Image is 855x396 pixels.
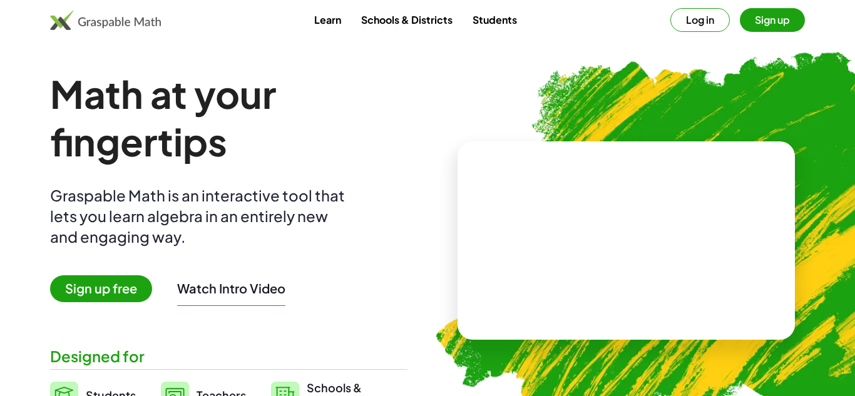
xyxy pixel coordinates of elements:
[50,275,152,302] span: Sign up free
[50,346,407,367] div: Designed for
[463,8,527,31] a: Students
[351,8,463,31] a: Schools & Districts
[50,185,351,247] div: Graspable Math is an interactive tool that lets you learn algebra in an entirely new and engaging...
[533,194,720,288] video: What is this? This is dynamic math notation. Dynamic math notation plays a central role in how Gr...
[50,70,407,165] h1: Math at your fingertips
[177,280,285,297] button: Watch Intro Video
[740,8,805,32] button: Sign up
[670,8,730,32] button: Log in
[304,8,351,31] a: Learn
